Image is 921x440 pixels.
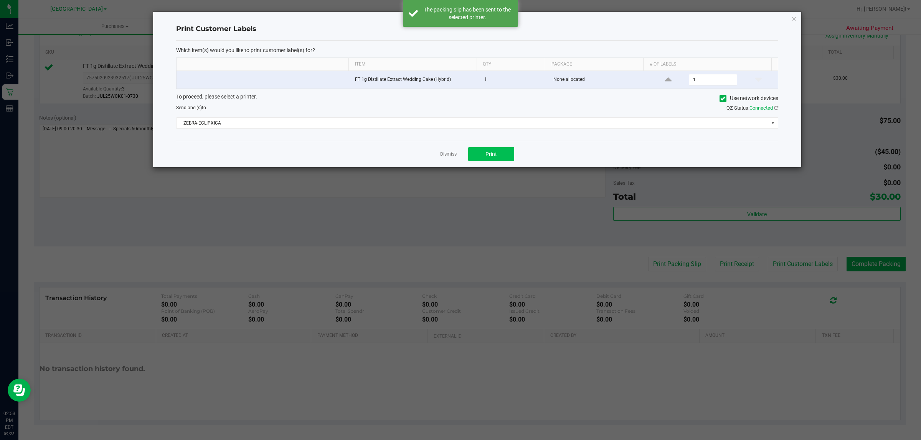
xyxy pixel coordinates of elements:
h4: Print Customer Labels [176,24,778,34]
th: Item [348,58,477,71]
span: Send to: [176,105,207,110]
span: Connected [749,105,773,111]
span: ZEBRA-ECLIPXICA [177,118,768,128]
div: To proceed, please select a printer. [170,93,784,104]
p: Which item(s) would you like to print customer label(s) for? [176,47,778,54]
span: label(s) [187,105,202,110]
button: Print [468,147,514,161]
th: Qty [477,58,545,71]
th: # of labels [643,58,771,71]
span: Print [485,151,497,157]
iframe: Resource center [8,379,31,402]
span: QZ Status: [726,105,778,111]
div: The packing slip has been sent to the selected printer. [422,6,512,21]
label: Use network devices [720,94,778,102]
td: FT 1g Distillate Extract Wedding Cake (Hybrid) [350,71,480,89]
a: Dismiss [440,151,457,158]
td: None allocated [549,71,648,89]
td: 1 [480,71,549,89]
th: Package [545,58,643,71]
